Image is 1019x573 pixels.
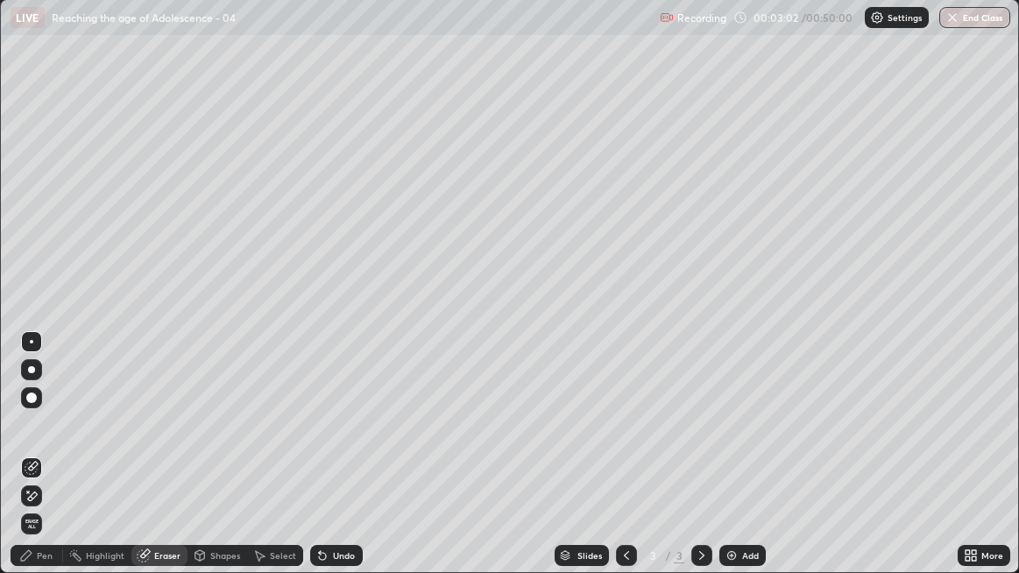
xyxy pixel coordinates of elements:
div: Shapes [210,551,240,560]
div: Slides [577,551,602,560]
button: End Class [939,7,1010,28]
div: Add [742,551,759,560]
div: Undo [333,551,355,560]
span: Erase all [22,519,41,529]
img: end-class-cross [945,11,959,25]
div: 3 [644,550,662,561]
div: Select [270,551,296,560]
p: Settings [888,13,922,22]
div: / [665,550,670,561]
img: recording.375f2c34.svg [660,11,674,25]
img: add-slide-button [725,548,739,562]
p: LIVE [16,11,39,25]
p: Recording [677,11,726,25]
div: Highlight [86,551,124,560]
div: 3 [674,548,684,563]
div: Pen [37,551,53,560]
img: class-settings-icons [870,11,884,25]
div: More [981,551,1003,560]
div: Eraser [154,551,180,560]
p: Reaching the age of Adolescence - 04 [52,11,236,25]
